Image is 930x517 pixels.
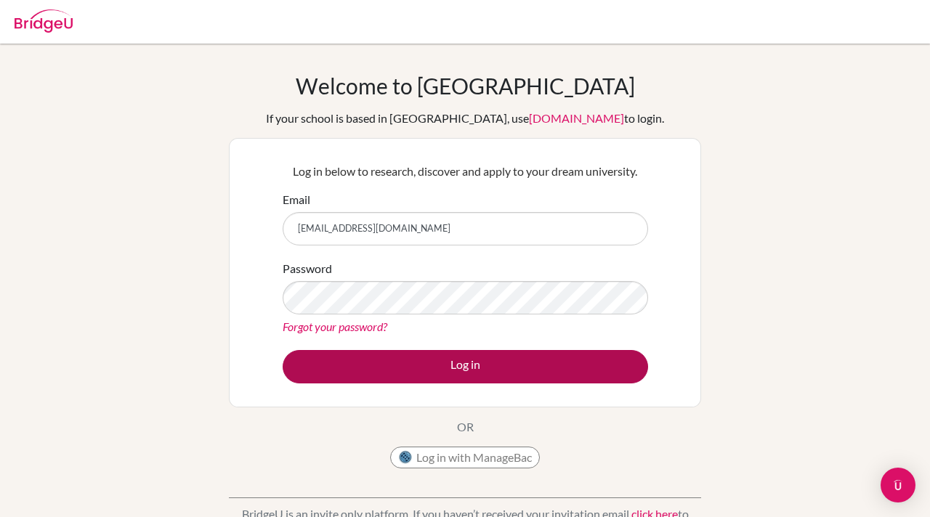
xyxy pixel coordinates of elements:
[390,447,540,468] button: Log in with ManageBac
[15,9,73,33] img: Bridge-U
[529,111,624,125] a: [DOMAIN_NAME]
[881,468,915,502] div: Open Intercom Messenger
[266,110,664,127] div: If your school is based in [GEOGRAPHIC_DATA], use to login.
[283,319,387,333] a: Forgot your password?
[283,163,648,180] p: Log in below to research, discover and apply to your dream university.
[283,260,332,277] label: Password
[283,350,648,383] button: Log in
[283,191,310,208] label: Email
[296,73,635,99] h1: Welcome to [GEOGRAPHIC_DATA]
[457,418,474,436] p: OR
